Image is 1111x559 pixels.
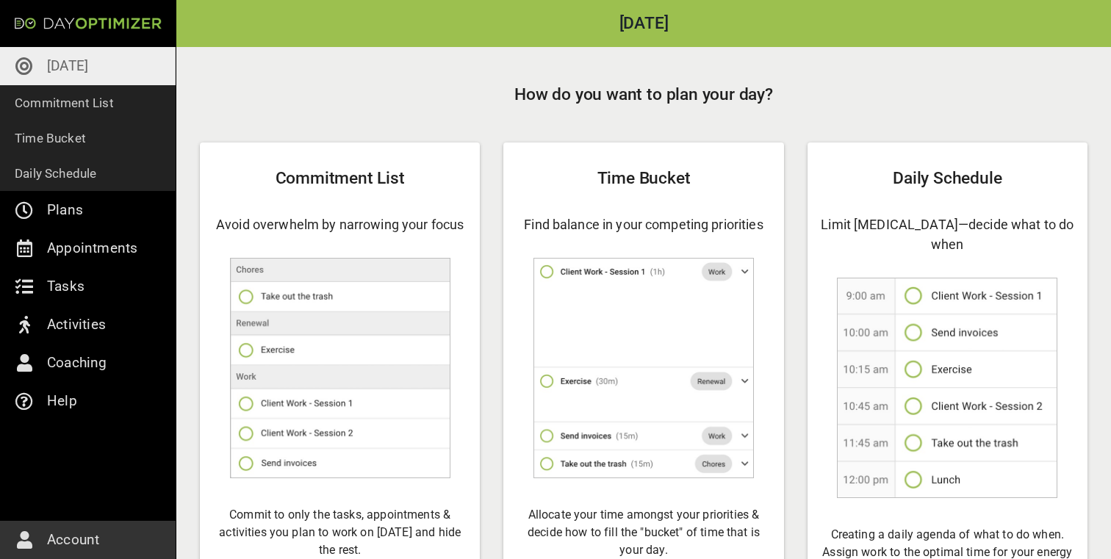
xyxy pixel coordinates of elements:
[200,82,1087,107] h2: How do you want to plan your day?
[212,506,468,559] h6: Commit to only the tasks, appointments & activities you plan to work on [DATE] and hide the rest.
[47,198,83,222] p: Plans
[212,166,468,191] h2: Commitment List
[15,163,97,184] p: Daily Schedule
[47,54,88,78] p: [DATE]
[47,237,137,260] p: Appointments
[47,528,99,552] p: Account
[47,275,85,298] p: Tasks
[515,166,772,191] h2: Time Bucket
[15,93,114,113] p: Commitment List
[47,389,77,413] p: Help
[15,18,162,29] img: Day Optimizer
[176,15,1111,32] h2: [DATE]
[47,313,106,336] p: Activities
[819,214,1076,254] h4: Limit [MEDICAL_DATA]—decide what to do when
[15,128,86,148] p: Time Bucket
[515,506,772,559] h6: Allocate your time amongst your priorities & decide how to fill the "bucket" of time that is your...
[212,214,468,234] h4: Avoid overwhelm by narrowing your focus
[819,166,1076,191] h2: Daily Schedule
[47,351,107,375] p: Coaching
[515,214,772,234] h4: Find balance in your competing priorities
